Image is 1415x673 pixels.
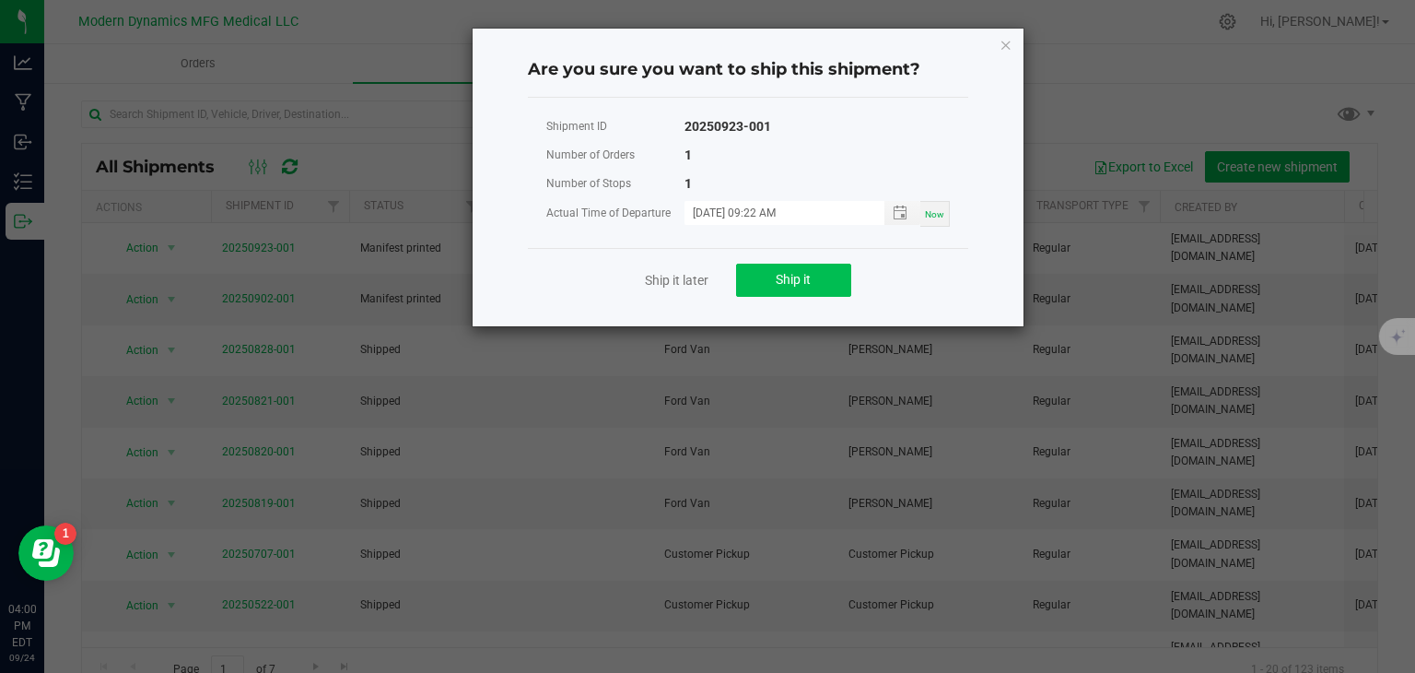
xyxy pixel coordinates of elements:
a: Ship it later [645,271,708,289]
button: Close [1000,33,1012,55]
div: Shipment ID [546,115,684,138]
input: MM/dd/yyyy HH:MM a [684,201,865,224]
div: 20250923-001 [684,115,771,138]
div: Actual Time of Departure [546,202,684,225]
button: Ship it [736,264,851,297]
iframe: Resource center [18,525,74,581]
div: Number of Orders [546,144,684,167]
div: 1 [684,172,692,195]
span: Toggle popup [884,201,920,224]
div: 1 [684,144,692,167]
iframe: Resource center unread badge [54,523,76,545]
span: Now [925,209,944,219]
span: Ship it [776,272,811,287]
div: Number of Stops [546,172,684,195]
h4: Are you sure you want to ship this shipment? [528,58,968,82]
